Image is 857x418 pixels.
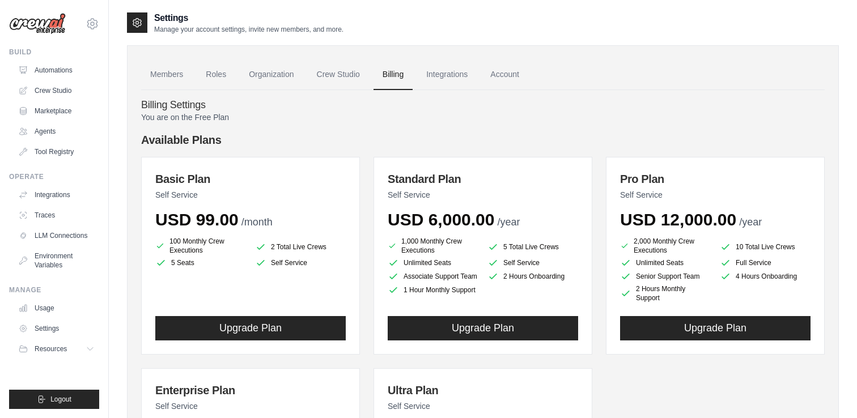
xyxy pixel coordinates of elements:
p: Self Service [155,400,346,412]
a: Tool Registry [14,143,99,161]
div: Manage [9,285,99,295]
li: 100 Monthly Crew Executions [155,237,246,255]
p: Self Service [388,400,578,412]
a: Agents [14,122,99,140]
a: Marketplace [14,102,99,120]
h3: Basic Plan [155,171,346,187]
img: Logo [9,13,66,35]
p: Self Service [155,189,346,201]
span: /month [241,216,273,228]
button: Logout [9,390,99,409]
p: You are on the Free Plan [141,112,825,123]
li: Senior Support Team [620,271,711,282]
p: Self Service [388,189,578,201]
a: Crew Studio [308,59,369,90]
li: Associate Support Team [388,271,478,282]
a: Roles [197,59,235,90]
li: 10 Total Live Crews [720,239,811,255]
span: USD 6,000.00 [388,210,494,229]
p: Self Service [620,189,811,201]
button: Upgrade Plan [155,316,346,340]
span: /year [739,216,762,228]
span: /year [497,216,520,228]
li: 4 Hours Onboarding [720,271,811,282]
a: LLM Connections [14,227,99,245]
a: Crew Studio [14,82,99,100]
div: Build [9,48,99,57]
li: Self Service [487,257,578,268]
h3: Ultra Plan [388,382,578,398]
li: Unlimited Seats [620,257,711,268]
h3: Pro Plan [620,171,811,187]
button: Resources [14,340,99,358]
span: Resources [35,344,67,353]
li: 5 Total Live Crews [487,239,578,255]
a: Organization [240,59,303,90]
h2: Settings [154,11,343,25]
li: 1 Hour Monthly Support [388,284,478,296]
a: Integrations [14,186,99,204]
h4: Billing Settings [141,99,825,112]
span: USD 99.00 [155,210,239,229]
li: 5 Seats [155,257,246,268]
li: 2 Hours Onboarding [487,271,578,282]
a: Account [481,59,528,90]
a: Integrations [417,59,477,90]
h3: Enterprise Plan [155,382,346,398]
li: 2 Total Live Crews [255,239,346,255]
li: 1,000 Monthly Crew Executions [388,237,478,255]
a: Billing [374,59,413,90]
li: Self Service [255,257,346,268]
button: Upgrade Plan [388,316,578,340]
h4: Available Plans [141,132,825,148]
h3: Standard Plan [388,171,578,187]
div: Operate [9,172,99,181]
a: Settings [14,319,99,338]
a: Members [141,59,192,90]
p: Manage your account settings, invite new members, and more. [154,25,343,34]
span: USD 12,000.00 [620,210,736,229]
button: Upgrade Plan [620,316,811,340]
li: Unlimited Seats [388,257,478,268]
li: Full Service [720,257,811,268]
a: Traces [14,206,99,224]
span: Logout [50,395,71,404]
li: 2 Hours Monthly Support [620,284,711,302]
a: Automations [14,61,99,79]
a: Usage [14,299,99,317]
li: 2,000 Monthly Crew Executions [620,237,711,255]
a: Environment Variables [14,247,99,274]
